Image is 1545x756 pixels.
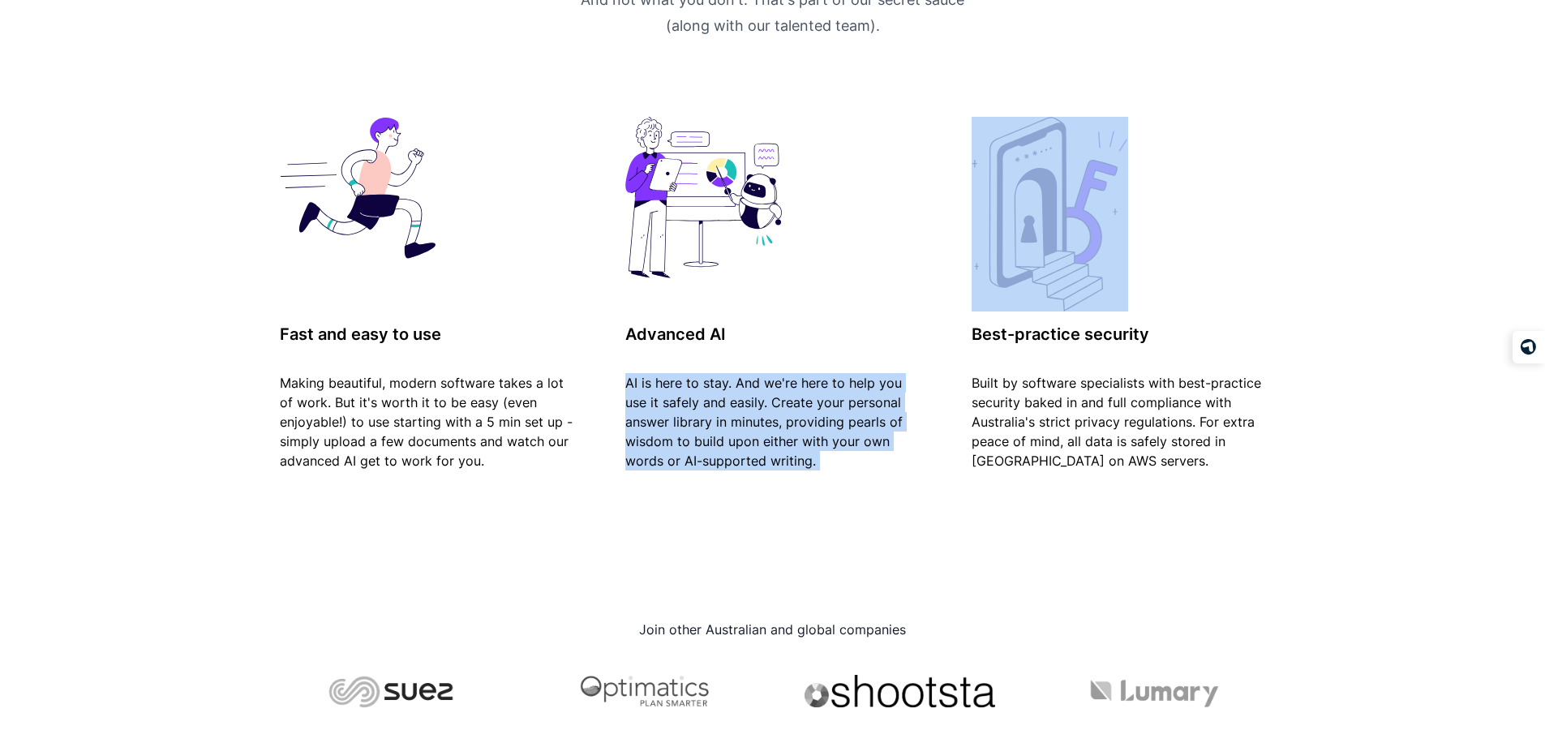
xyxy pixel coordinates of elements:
img: probably-nothing [972,117,1128,311]
img: soon [625,117,782,277]
img: Shootsta [789,675,1011,707]
img: robot-learnning [280,117,436,259]
h2: Fast and easy to use [280,302,574,367]
p: Making beautiful, modern software takes a lot of work. But it's worth it to be easy (even enjoyab... [280,367,574,477]
h2: Join other Australian and global companies [280,616,1266,642]
img: Optimatics [534,675,757,707]
p: AI is here to stay. And we're here to help you use it safely and easily. Create your personal ans... [625,367,920,477]
img: Lumary [1044,675,1266,707]
img: Suez [280,675,502,707]
p: Built by software specialists with best-practice security baked in and full compliance with Austr... [972,367,1266,477]
h2: Advanced AI [625,302,920,367]
h2: Best-practice security [972,302,1266,367]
